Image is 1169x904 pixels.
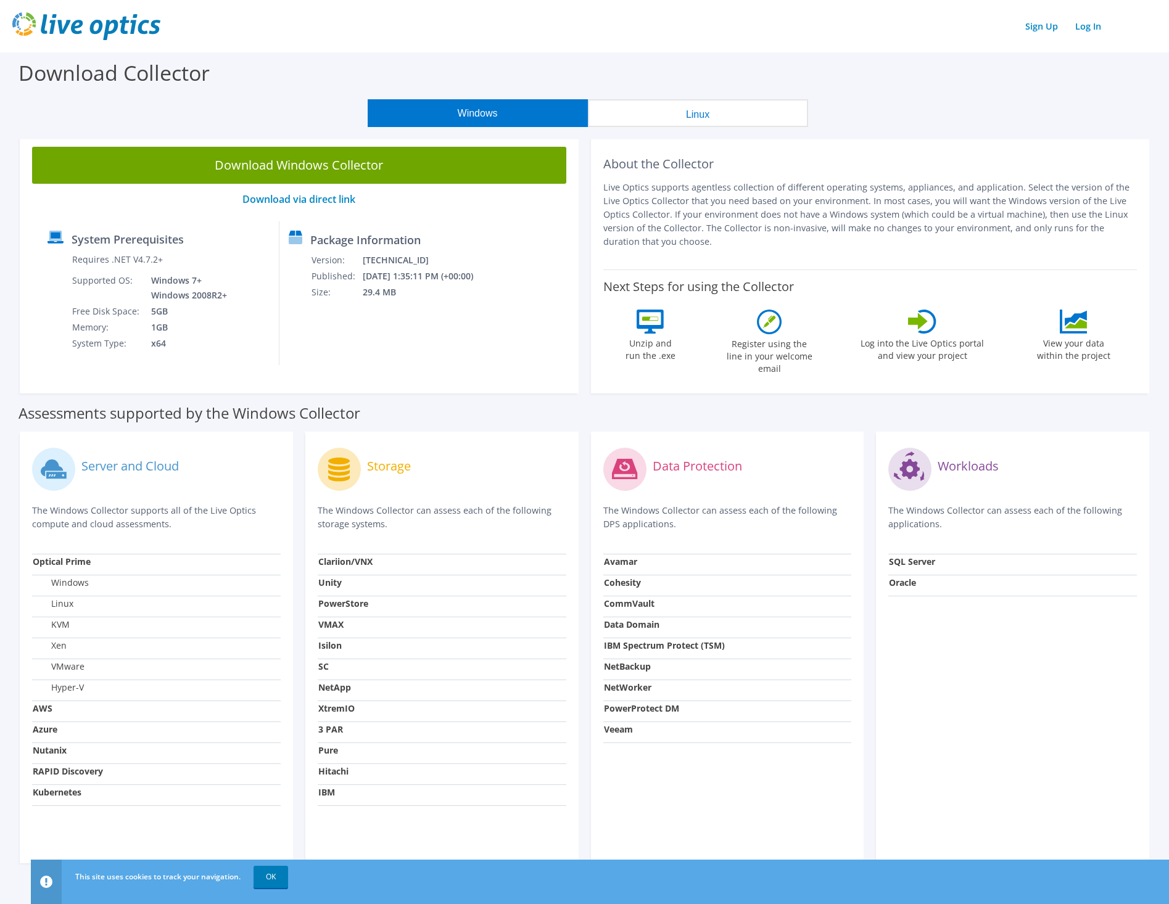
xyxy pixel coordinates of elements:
label: Next Steps for using the Collector [603,279,794,294]
a: OK [254,866,288,888]
p: Live Optics supports agentless collection of different operating systems, appliances, and applica... [603,181,1138,249]
td: 5GB [142,303,229,319]
strong: SC [318,660,329,672]
td: Free Disk Space: [72,303,142,319]
strong: Nutanix [33,744,67,756]
strong: Clariion/VNX [318,556,373,567]
strong: Oracle [889,577,916,588]
label: KVM [33,618,70,631]
td: Size: [311,284,362,300]
td: Memory: [72,319,142,335]
strong: NetWorker [604,681,651,693]
label: Workloads [938,460,999,472]
label: Requires .NET V4.7.2+ [72,253,163,266]
label: VMware [33,660,85,673]
label: Package Information [310,234,421,246]
label: Windows [33,577,89,589]
td: Windows 7+ Windows 2008R2+ [142,273,229,303]
strong: Unity [318,577,342,588]
td: [DATE] 1:35:11 PM (+00:00) [362,268,490,284]
strong: Avamar [604,556,637,567]
strong: Cohesity [604,577,641,588]
p: The Windows Collector can assess each of the following DPS applications. [603,504,852,531]
strong: PowerProtect DM [604,702,679,714]
td: 1GB [142,319,229,335]
strong: Data Domain [604,618,659,630]
td: Version: [311,252,362,268]
a: Log In [1069,17,1107,35]
label: Linux [33,598,73,610]
label: System Prerequisites [72,233,184,245]
label: Hyper-V [33,681,84,694]
label: Log into the Live Optics portal and view your project [860,334,985,362]
strong: SQL Server [889,556,935,567]
strong: Isilon [318,639,342,651]
strong: VMAX [318,618,344,630]
strong: PowerStore [318,598,368,609]
strong: Kubernetes [33,786,81,798]
strong: IBM Spectrum Protect (TSM) [604,639,725,651]
label: Server and Cloud [81,460,179,472]
label: View your data within the project [1029,334,1118,362]
a: Download via direct link [242,192,355,206]
label: Unzip and run the .exe [622,334,679,362]
strong: RAPID Discovery [33,765,103,777]
strong: IBM [318,786,335,798]
h2: About the Collector [603,157,1138,171]
strong: NetBackup [604,660,651,672]
a: Sign Up [1019,17,1064,35]
strong: AWS [33,702,52,714]
strong: Pure [318,744,338,756]
img: live_optics_svg.svg [12,12,160,40]
p: The Windows Collector can assess each of the following applications. [888,504,1137,531]
strong: XtremIO [318,702,355,714]
td: System Type: [72,335,142,351]
label: Xen [33,639,67,652]
label: Assessments supported by the Windows Collector [19,407,360,419]
td: Supported OS: [72,273,142,303]
strong: Veeam [604,723,633,735]
strong: 3 PAR [318,723,343,735]
span: This site uses cookies to track your navigation. [75,871,241,882]
label: Register using the line in your welcome email [723,334,816,375]
td: Published: [311,268,362,284]
td: [TECHNICAL_ID] [362,252,490,268]
td: 29.4 MB [362,284,490,300]
p: The Windows Collector supports all of the Live Optics compute and cloud assessments. [32,504,281,531]
p: The Windows Collector can assess each of the following storage systems. [318,504,566,531]
strong: Hitachi [318,765,349,777]
strong: Azure [33,723,57,735]
td: x64 [142,335,229,351]
label: Storage [367,460,411,472]
strong: Optical Prime [33,556,91,567]
button: Windows [368,99,588,127]
label: Data Protection [653,460,742,472]
a: Download Windows Collector [32,147,566,184]
label: Download Collector [19,59,210,87]
strong: CommVault [604,598,655,609]
button: Linux [588,99,808,127]
strong: NetApp [318,681,351,693]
